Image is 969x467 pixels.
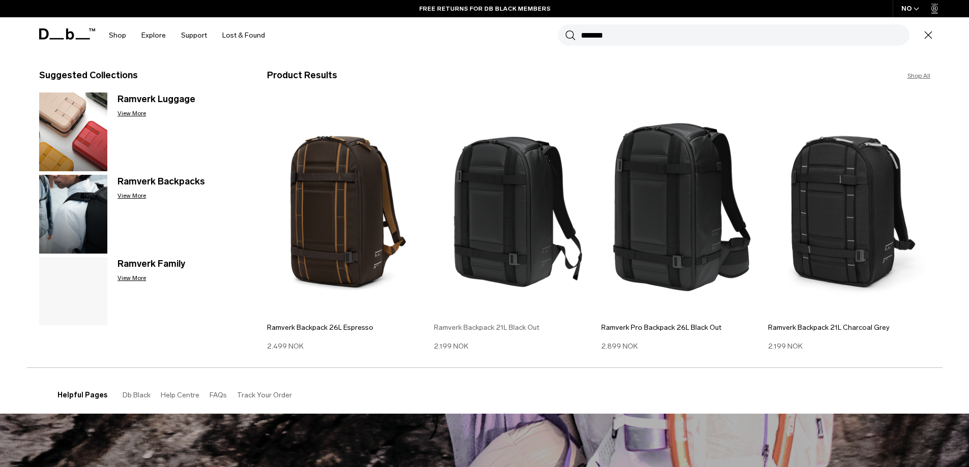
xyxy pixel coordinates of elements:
h3: Ramverk Backpack 21L Black Out [434,322,596,333]
a: Ramverk Backpack 21L Black Out Ramverk Backpack 21L Black Out 2.199 NOK [434,98,596,352]
a: Ramverk Backpacks Ramverk Backpacks View More [39,175,247,257]
img: Ramverk Backpack 21L Black Out [434,98,596,316]
a: Db Black [123,391,151,399]
a: Ramverk Family View More [39,257,247,336]
p: View More [118,191,246,200]
h3: Ramverk Backpacks [118,175,246,189]
a: Track Your Order [237,391,292,399]
img: Ramverk Backpack 26L Espresso [267,98,429,316]
a: FAQs [210,391,227,399]
img: Ramverk Luggage [39,92,108,171]
p: View More [118,273,246,283]
h3: Product Results [267,69,599,82]
a: Help Centre [161,391,199,399]
a: Support [181,17,207,53]
a: Ramverk Luggage Ramverk Luggage View More [39,92,247,175]
a: Shop [109,17,126,53]
span: 2.499 NOK [267,342,304,351]
h3: Ramverk Backpack 21L Charcoal Grey [768,322,930,333]
a: Ramverk Backpack 26L Espresso Ramverk Backpack 26L Espresso 2.499 NOK [267,98,429,352]
h3: Ramverk Luggage [118,92,246,106]
h3: Ramverk Backpack 26L Espresso [267,322,429,333]
span: 2.199 NOK [768,342,803,351]
a: Ramverk_pro_bacpack_26L_black_out_2024_1.png Ramverk Pro Backpack 26L Black Out 2.899 NOK [601,98,764,352]
p: View More [118,109,246,118]
img: Ramverk Backpacks [39,175,108,254]
img: Ramverk Backpack 21L Charcoal Grey [768,98,930,316]
h3: Ramverk Family [118,257,246,271]
a: Explore [141,17,166,53]
img: Ramverk_pro_bacpack_26L_black_out_2024_1.png [601,98,764,316]
a: Lost & Found [222,17,265,53]
a: Ramverk Backpack 21L Charcoal Grey Ramverk Backpack 21L Charcoal Grey 2.199 NOK [768,98,930,352]
h3: Ramverk Pro Backpack 26L Black Out [601,322,764,333]
h3: Suggested Collections [39,69,247,82]
a: FREE RETURNS FOR DB BLACK MEMBERS [419,4,550,13]
a: Shop All [907,71,930,80]
nav: Main Navigation [101,17,273,53]
span: 2.199 NOK [434,342,468,351]
span: 2.899 NOK [601,342,638,351]
h3: Helpful Pages [57,390,107,400]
